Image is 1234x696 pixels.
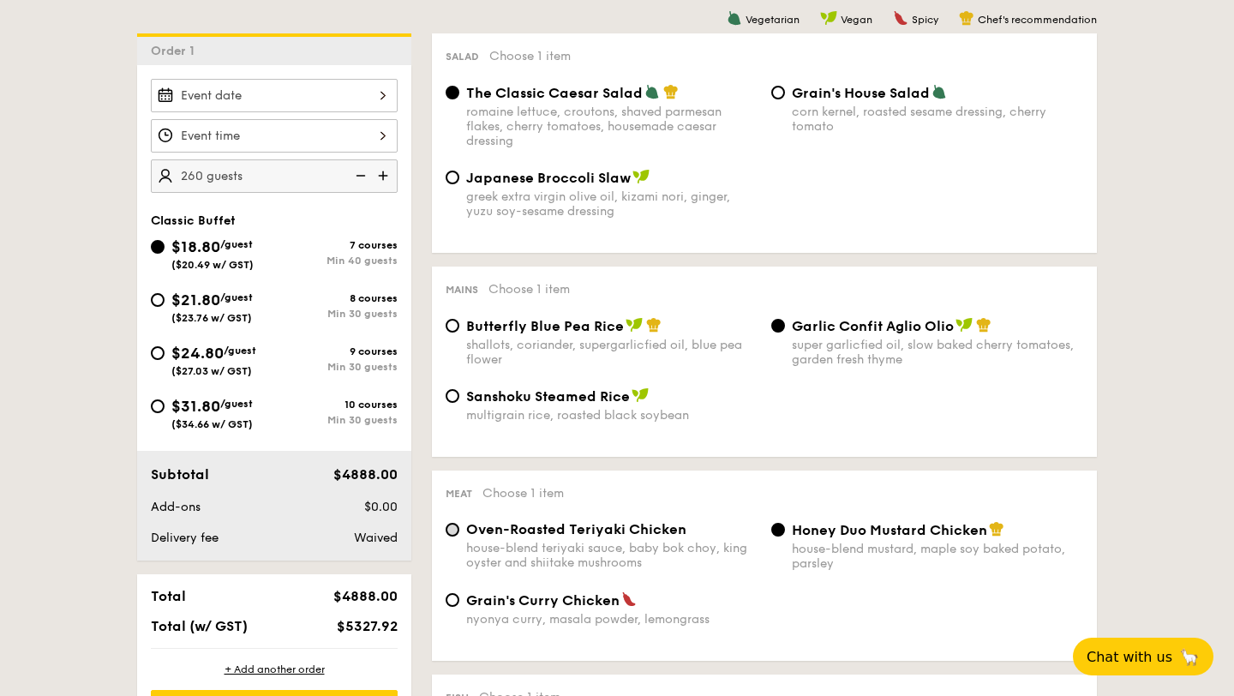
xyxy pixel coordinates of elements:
[466,105,758,148] div: romaine lettuce, croutons, shaved parmesan flakes, cherry tomatoes, housemade caesar dressing
[151,466,209,483] span: Subtotal
[274,255,398,267] div: Min 40 guests
[466,318,624,334] span: Butterfly Blue Pea Rice
[171,291,220,309] span: $21.80
[446,523,459,537] input: Oven-Roasted Teriyaki Chickenhouse-blend teriyaki sauce, baby bok choy, king oyster and shiitake ...
[466,592,620,609] span: Grain's Curry Chicken
[333,588,398,604] span: $4888.00
[488,282,570,297] span: Choose 1 item
[151,500,201,514] span: Add-ons
[446,171,459,184] input: Japanese Broccoli Slawgreek extra virgin olive oil, kizami nori, ginger, yuzu soy-sesame dressing
[1179,647,1200,667] span: 🦙
[976,317,991,333] img: icon-chef-hat.a58ddaea.svg
[746,14,800,26] span: Vegetarian
[446,389,459,403] input: Sanshoku Steamed Ricemultigrain rice, roasted black soybean
[978,14,1097,26] span: Chef's recommendation
[171,397,220,416] span: $31.80
[626,317,643,333] img: icon-vegan.f8ff3823.svg
[151,240,165,254] input: $18.80/guest($20.49 w/ GST)7 coursesMin 40 guests
[466,170,631,186] span: Japanese Broccoli Slaw
[632,169,650,184] img: icon-vegan.f8ff3823.svg
[151,588,186,604] span: Total
[893,10,908,26] img: icon-spicy.37a8142b.svg
[663,84,679,99] img: icon-chef-hat.a58ddaea.svg
[446,593,459,607] input: Grain's Curry Chickennyonya curry, masala powder, lemongrass
[771,319,785,333] input: Garlic Confit Aglio Oliosuper garlicfied oil, slow baked cherry tomatoes, garden fresh thyme
[171,365,252,377] span: ($27.03 w/ GST)
[646,317,662,333] img: icon-chef-hat.a58ddaea.svg
[171,237,220,256] span: $18.80
[346,159,372,192] img: icon-reduce.1d2dbef1.svg
[274,308,398,320] div: Min 30 guests
[151,119,398,153] input: Event time
[354,531,398,545] span: Waived
[220,291,253,303] span: /guest
[792,105,1083,134] div: corn kernel, roasted sesame dressing, cherry tomato
[151,293,165,307] input: $21.80/guest($23.76 w/ GST)8 coursesMin 30 guests
[466,85,643,101] span: The Classic Caesar Salad
[466,541,758,570] div: house-blend teriyaki sauce, baby bok choy, king oyster and shiitake mushrooms
[466,338,758,367] div: shallots, coriander, supergarlicfied oil, blue pea flower
[841,14,872,26] span: Vegan
[151,663,398,676] div: + Add another order
[959,10,974,26] img: icon-chef-hat.a58ddaea.svg
[446,319,459,333] input: Butterfly Blue Pea Riceshallots, coriander, supergarlicfied oil, blue pea flower
[151,618,248,634] span: Total (w/ GST)
[644,84,660,99] img: icon-vegetarian.fe4039eb.svg
[364,500,398,514] span: $0.00
[466,612,758,627] div: nyonya curry, masala powder, lemongrass
[446,488,472,500] span: Meat
[792,85,930,101] span: Grain's House Salad
[372,159,398,192] img: icon-add.58712e84.svg
[220,398,253,410] span: /guest
[274,345,398,357] div: 9 courses
[466,521,686,537] span: Oven-Roasted Teriyaki Chicken
[151,213,236,228] span: Classic Buffet
[621,591,637,607] img: icon-spicy.37a8142b.svg
[274,361,398,373] div: Min 30 guests
[171,259,254,271] span: ($20.49 w/ GST)
[446,51,479,63] span: Salad
[792,522,987,538] span: Honey Duo Mustard Chicken
[337,618,398,634] span: $5327.92
[333,466,398,483] span: $4888.00
[151,346,165,360] input: $24.80/guest($27.03 w/ GST)9 coursesMin 30 guests
[224,345,256,357] span: /guest
[274,292,398,304] div: 8 courses
[989,521,1004,537] img: icon-chef-hat.a58ddaea.svg
[466,189,758,219] div: greek extra virgin olive oil, kizami nori, ginger, yuzu soy-sesame dressing
[151,159,398,193] input: Number of guests
[771,86,785,99] input: Grain's House Saladcorn kernel, roasted sesame dressing, cherry tomato
[151,44,201,58] span: Order 1
[820,10,837,26] img: icon-vegan.f8ff3823.svg
[727,10,742,26] img: icon-vegetarian.fe4039eb.svg
[151,399,165,413] input: $31.80/guest($34.66 w/ GST)10 coursesMin 30 guests
[171,418,253,430] span: ($34.66 w/ GST)
[792,338,1083,367] div: super garlicfied oil, slow baked cherry tomatoes, garden fresh thyme
[446,86,459,99] input: The Classic Caesar Saladromaine lettuce, croutons, shaved parmesan flakes, cherry tomatoes, house...
[771,523,785,537] input: Honey Duo Mustard Chickenhouse-blend mustard, maple soy baked potato, parsley
[466,388,630,405] span: Sanshoku Steamed Rice
[171,344,224,363] span: $24.80
[151,79,398,112] input: Event date
[171,312,252,324] span: ($23.76 w/ GST)
[955,317,973,333] img: icon-vegan.f8ff3823.svg
[632,387,649,403] img: icon-vegan.f8ff3823.svg
[274,399,398,411] div: 10 courses
[151,531,219,545] span: Delivery fee
[466,408,758,423] div: multigrain rice, roasted black soybean
[482,486,564,501] span: Choose 1 item
[912,14,938,26] span: Spicy
[274,239,398,251] div: 7 courses
[1087,649,1172,665] span: Chat with us
[792,318,954,334] span: Garlic Confit Aglio Olio
[274,414,398,426] div: Min 30 guests
[489,49,571,63] span: Choose 1 item
[446,284,478,296] span: Mains
[931,84,947,99] img: icon-vegetarian.fe4039eb.svg
[220,238,253,250] span: /guest
[1073,638,1213,675] button: Chat with us🦙
[792,542,1083,571] div: house-blend mustard, maple soy baked potato, parsley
